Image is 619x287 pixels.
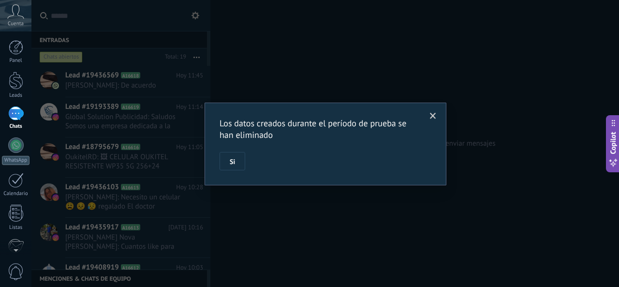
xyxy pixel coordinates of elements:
h2: Los datos creados durante el período de prueba se han eliminado [220,118,422,141]
div: Listas [2,225,30,231]
span: Copilot [608,132,618,154]
span: Cuenta [8,21,24,27]
div: Panel [2,58,30,64]
div: Leads [2,92,30,99]
div: Calendario [2,191,30,197]
button: Si [220,152,245,170]
span: Si [230,158,235,165]
div: WhatsApp [2,156,29,165]
div: Chats [2,123,30,130]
